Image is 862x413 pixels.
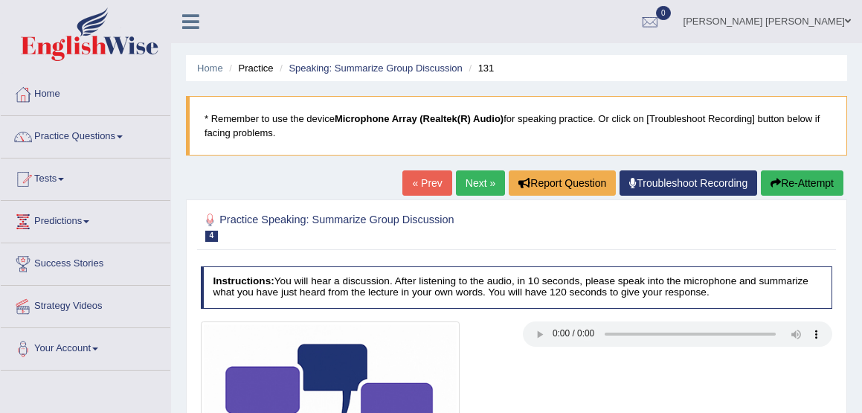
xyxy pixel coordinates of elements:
[509,170,616,196] button: Report Question
[335,113,504,124] b: Microphone Array (Realtek(R) Audio)
[197,63,223,74] a: Home
[1,201,170,238] a: Predictions
[1,328,170,365] a: Your Account
[186,96,847,156] blockquote: * Remember to use the device for speaking practice. Or click on [Troubleshoot Recording] button b...
[201,266,833,309] h4: You will hear a discussion. After listening to the audio, in 10 seconds, please speak into the mi...
[1,286,170,323] a: Strategy Videos
[1,116,170,153] a: Practice Questions
[761,170,843,196] button: Re-Attempt
[225,61,273,75] li: Practice
[1,159,170,196] a: Tests
[213,275,274,286] b: Instructions:
[1,243,170,281] a: Success Stories
[656,6,671,20] span: 0
[465,61,494,75] li: 131
[620,170,757,196] a: Troubleshoot Recording
[456,170,505,196] a: Next »
[402,170,451,196] a: « Prev
[289,63,462,74] a: Speaking: Summarize Group Discussion
[1,74,170,111] a: Home
[201,211,593,242] h2: Practice Speaking: Summarize Group Discussion
[205,231,219,242] span: 4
